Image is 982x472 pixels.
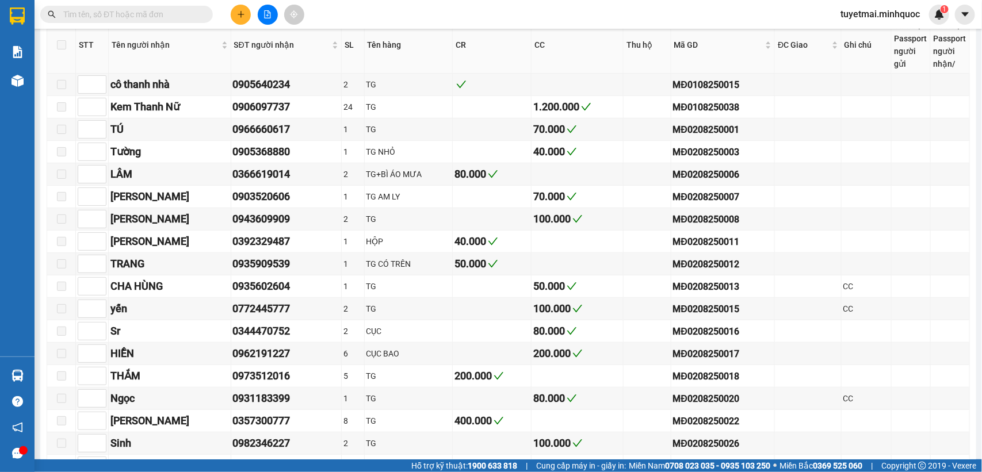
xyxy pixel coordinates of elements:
div: 0962191227 [233,346,339,362]
td: THẮM [109,365,231,387]
span: Miền Nam [629,459,770,472]
td: 0344470752 [231,320,342,343]
td: 0935602604 [231,275,342,298]
td: yến [109,298,231,320]
div: MĐ0208250016 [673,324,773,339]
td: 0357300777 [231,410,342,432]
div: 200.000 [533,346,621,362]
span: check [494,416,504,426]
div: MĐ0208250006 [673,167,773,182]
div: 2 [343,325,362,337]
div: 8 [343,415,362,427]
td: HOA CAO [109,410,231,432]
td: Ngọc [109,387,231,410]
div: MĐ0208250018 [673,369,773,383]
span: check [488,236,498,247]
div: MĐ0208250003 [673,145,773,159]
div: HIỀN [110,346,229,362]
td: 0962191227 [231,343,342,365]
div: 1.200.000 [533,99,621,115]
td: 0392329487 [231,231,342,253]
div: [PERSON_NAME] [110,233,229,250]
div: MĐ0208250022 [673,414,773,428]
td: MĐ0208250026 [671,432,775,455]
img: solution-icon [12,46,24,58]
td: MĐ0208250013 [671,275,775,298]
td: Vinh Hoàng [109,231,231,253]
td: MĐ0208250001 [671,118,775,141]
div: 6 [343,347,362,360]
div: MĐ0208250008 [673,212,773,227]
div: TG CÓ TRÊN [366,258,451,270]
div: TG [366,437,451,450]
div: cô thanh nhà [110,76,229,93]
div: 100.000 [533,301,621,317]
div: MĐ0208250013 [673,279,773,294]
td: MĐ0208250022 [671,410,775,432]
div: HỘP [366,235,451,248]
td: 0931183399 [231,387,342,410]
div: CC [843,392,889,405]
sup: 1 [941,5,949,13]
td: MĐ0108250038 [671,96,775,118]
span: copyright [918,462,926,470]
th: Ghi chú [842,17,892,74]
span: | [871,459,873,472]
span: SĐT người nhận [234,39,330,51]
img: icon-new-feature [934,9,945,20]
td: 0943609909 [231,208,342,231]
span: check [572,214,583,224]
div: CC [843,302,889,315]
div: 0906097737 [233,99,339,115]
div: MĐ0208250026 [673,436,773,451]
div: 0935602604 [233,278,339,294]
div: TRANG [110,256,229,272]
span: Cung cấp máy in - giấy in: [536,459,626,472]
td: MĐ0208250020 [671,387,775,410]
div: 50.000 [533,278,621,294]
div: TG [366,213,451,225]
td: MĐ0208250012 [671,253,775,275]
div: MĐ0108250015 [673,78,773,92]
span: plus [237,10,245,18]
span: check [488,169,498,179]
div: 70.000 [533,121,621,137]
img: warehouse-icon [12,370,24,382]
td: HOÀNG ANH [109,208,231,231]
td: LÂM [109,163,231,186]
div: 0357300777 [233,413,339,429]
span: message [12,448,23,459]
div: CC [843,280,889,293]
span: tuyetmai.minhquoc [831,7,929,21]
div: MĐ0208250011 [673,235,773,249]
td: Tường [109,141,231,163]
div: CHA HÙNG [110,278,229,294]
td: 0906097737 [231,96,342,118]
th: CC [532,17,623,74]
img: logo-vxr [10,7,25,25]
div: [PERSON_NAME] [110,211,229,227]
div: 0344470752 [233,323,339,339]
div: LÂM [110,166,229,182]
div: Ngọc [110,390,229,406]
span: check [488,259,498,269]
div: 70.000 [533,189,621,205]
td: 0366619014 [231,163,342,186]
th: CR [453,17,532,74]
div: 40.000 [454,233,529,250]
div: MĐ0208250001 [673,122,773,137]
div: 1 [343,123,362,136]
span: | [526,459,528,472]
td: Kem Thanh Nữ [109,96,231,118]
input: Tìm tên, số ĐT hoặc mã đơn [63,8,199,21]
div: CMND / Passport người gửi [895,20,927,70]
div: TG [366,101,451,113]
th: STT [76,17,109,74]
td: MĐ0108250015 [671,74,775,96]
div: [PERSON_NAME] [110,413,229,429]
td: 0905368880 [231,141,342,163]
span: caret-down [960,9,970,20]
td: MĐ0208250017 [671,343,775,365]
div: 0366619014 [233,166,339,182]
td: 0905640234 [231,74,342,96]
